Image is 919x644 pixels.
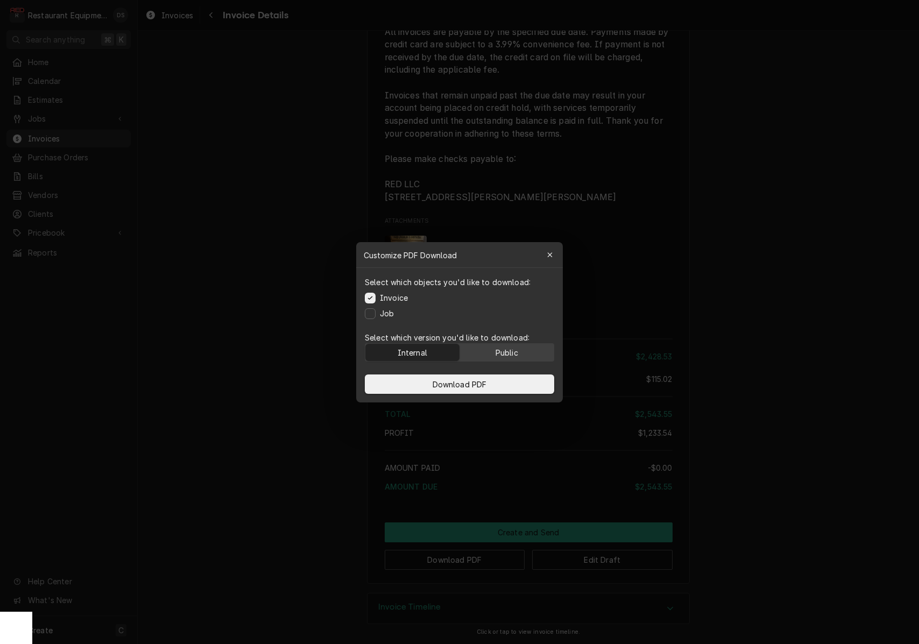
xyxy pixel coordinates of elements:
p: Select which objects you'd like to download: [365,277,531,288]
button: Download PDF [365,374,554,394]
div: Customize PDF Download [356,242,563,268]
label: Invoice [380,292,408,303]
label: Job [380,308,394,319]
div: Public [496,346,518,358]
p: Select which version you'd like to download: [365,332,554,343]
span: Download PDF [430,378,489,390]
div: Internal [398,346,427,358]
